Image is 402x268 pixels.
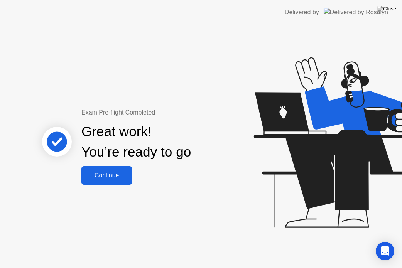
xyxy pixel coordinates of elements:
div: Delivered by [285,8,319,17]
div: Exam Pre-flight Completed [81,108,236,117]
button: Continue [81,166,132,185]
img: Close [377,6,396,12]
div: Great work! You’re ready to go [81,121,191,162]
img: Delivered by Rosalyn [324,8,388,17]
div: Continue [84,172,130,179]
div: Open Intercom Messenger [376,242,394,260]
